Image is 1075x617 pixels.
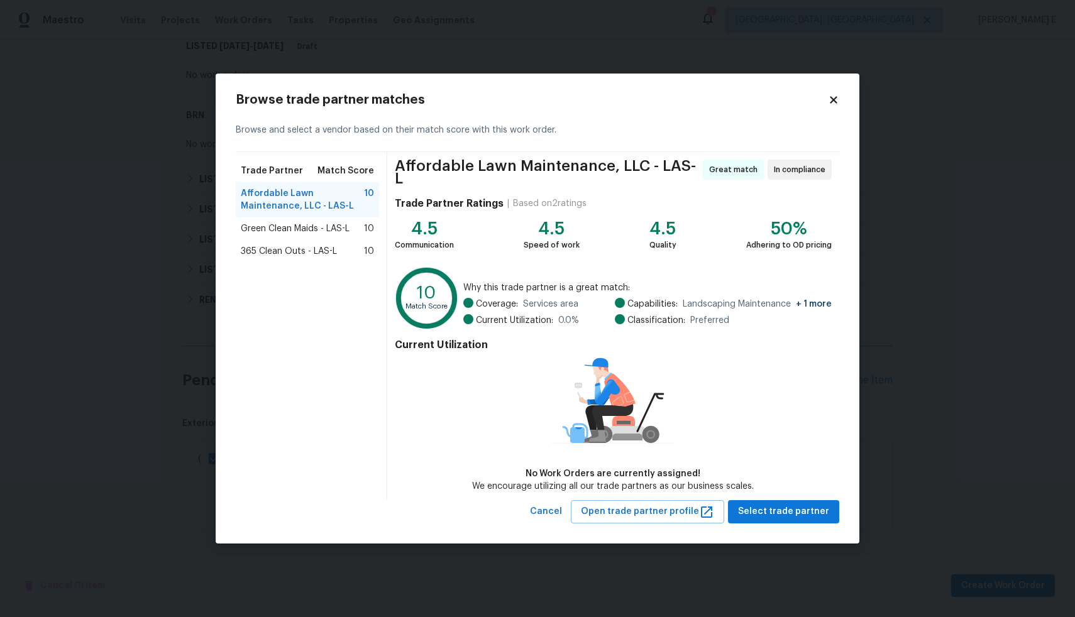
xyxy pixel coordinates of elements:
button: Open trade partner profile [571,500,724,523]
div: Communication [395,239,454,251]
h4: Current Utilization [395,339,832,351]
div: Browse and select a vendor based on their match score with this work order. [236,109,839,152]
h2: Browse trade partner matches [236,94,828,106]
span: Affordable Lawn Maintenance, LLC - LAS-L [241,187,364,212]
span: Open trade partner profile [581,504,714,520]
span: Coverage: [476,298,518,310]
span: In compliance [774,163,830,176]
span: 10 [364,187,374,212]
span: Landscaping Maintenance [683,298,832,310]
span: Why this trade partner is a great match: [463,281,832,294]
div: We encourage utilizing all our trade partners as our business scales. [472,480,754,493]
span: Classification: [627,314,685,327]
div: Quality [649,239,676,251]
span: Green Clean Maids - LAS-L [241,222,350,235]
div: No Work Orders are currently assigned! [472,467,754,480]
span: Select trade partner [738,504,829,520]
span: Great match [709,163,763,176]
span: Preferred [690,314,729,327]
div: Based on 2 ratings [513,197,587,210]
span: 10 [364,245,374,258]
span: Capabilities: [627,298,678,310]
text: 10 [417,284,436,302]
text: Match Score [405,303,448,310]
div: 50% [746,222,832,235]
span: Affordable Lawn Maintenance, LLC - LAS-L [395,160,699,185]
div: Speed of work [524,239,580,251]
div: Adhering to OD pricing [746,239,832,251]
span: 0.0 % [558,314,579,327]
span: 365 Clean Outs - LAS-L [241,245,337,258]
button: Select trade partner [728,500,839,523]
span: Cancel [530,504,562,520]
span: Services area [523,298,578,310]
span: Trade Partner [241,165,303,177]
div: 4.5 [395,222,454,235]
h4: Trade Partner Ratings [395,197,504,210]
span: Match Score [317,165,374,177]
button: Cancel [525,500,567,523]
span: + 1 more [796,300,832,308]
span: 10 [364,222,374,235]
div: | [504,197,513,210]
div: 4.5 [649,222,676,235]
div: 4.5 [524,222,580,235]
span: Current Utilization: [476,314,553,327]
